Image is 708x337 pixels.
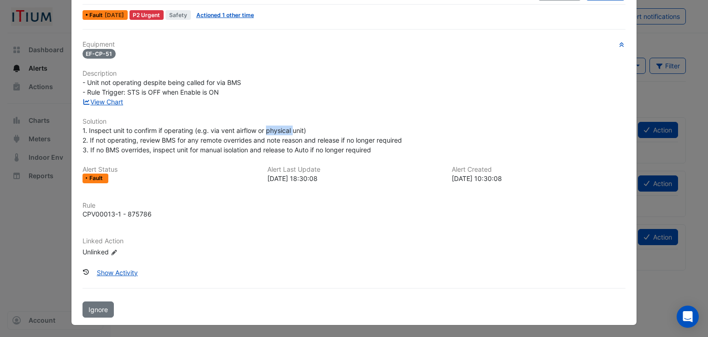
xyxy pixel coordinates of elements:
div: CPV00013-1 - 875786 [83,209,152,219]
div: Unlinked [83,247,193,257]
h6: Description [83,70,626,78]
a: Actioned 1 other time [196,12,254,18]
h6: Equipment [83,41,626,48]
div: P2 Urgent [130,10,164,20]
button: Show Activity [91,265,144,281]
button: Ignore [83,301,114,318]
span: Fault [89,12,105,18]
span: Ignore [88,306,108,313]
fa-icon: Edit Linked Action [111,249,118,256]
span: EF-CP-51 [83,49,116,59]
h6: Alert Created [452,166,625,174]
a: View Chart [83,98,124,106]
div: [DATE] 10:30:08 [452,174,625,183]
span: Tue 16-Sep-2025 18:30 AEST [105,12,124,18]
h6: Linked Action [83,237,626,245]
span: Fault [89,175,105,181]
div: Open Intercom Messenger [677,306,699,328]
h6: Rule [83,202,626,210]
span: - Unit not operating despite being called for via BMS - Rule Trigger: STS is OFF when Enable is ON [83,78,241,96]
h6: Alert Last Update [267,166,441,174]
h6: Alert Status [83,166,256,174]
h6: Solution [83,118,626,126]
span: Safety [165,10,191,20]
span: 1. Inspect unit to confirm if operating (e.g. via vent airflow or physical unit) 2. If not operat... [83,126,402,154]
div: [DATE] 18:30:08 [267,174,441,183]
